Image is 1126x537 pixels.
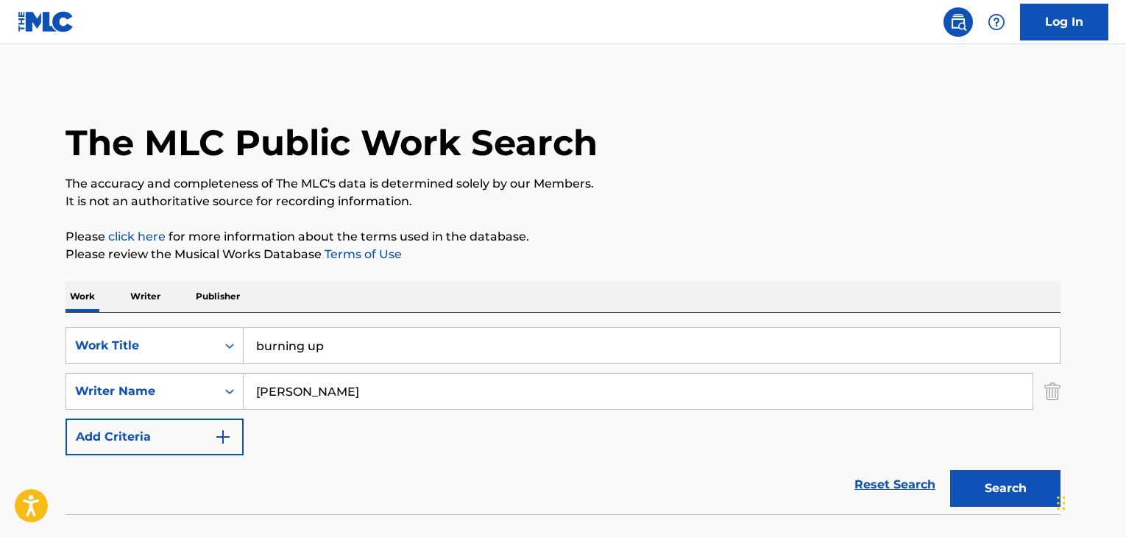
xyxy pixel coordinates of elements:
iframe: Chat Widget [1052,466,1126,537]
p: Publisher [191,281,244,312]
form: Search Form [65,327,1061,514]
img: search [949,13,967,31]
img: Delete Criterion [1044,373,1061,410]
div: Drag [1057,481,1066,525]
p: It is not an authoritative source for recording information. [65,193,1061,210]
a: Terms of Use [322,247,402,261]
a: click here [108,230,166,243]
p: Please review the Musical Works Database [65,246,1061,263]
div: Help [982,7,1011,37]
p: Please for more information about the terms used in the database. [65,228,1061,246]
img: 9d2ae6d4665cec9f34b9.svg [214,428,232,446]
div: Writer Name [75,383,208,400]
button: Search [950,470,1061,507]
h1: The MLC Public Work Search [65,121,598,165]
a: Log In [1020,4,1108,40]
img: MLC Logo [18,11,74,32]
a: Public Search [943,7,973,37]
p: Writer [126,281,165,312]
a: Reset Search [847,469,943,501]
button: Add Criteria [65,419,244,455]
img: help [988,13,1005,31]
p: The accuracy and completeness of The MLC's data is determined solely by our Members. [65,175,1061,193]
p: Work [65,281,99,312]
div: Work Title [75,337,208,355]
